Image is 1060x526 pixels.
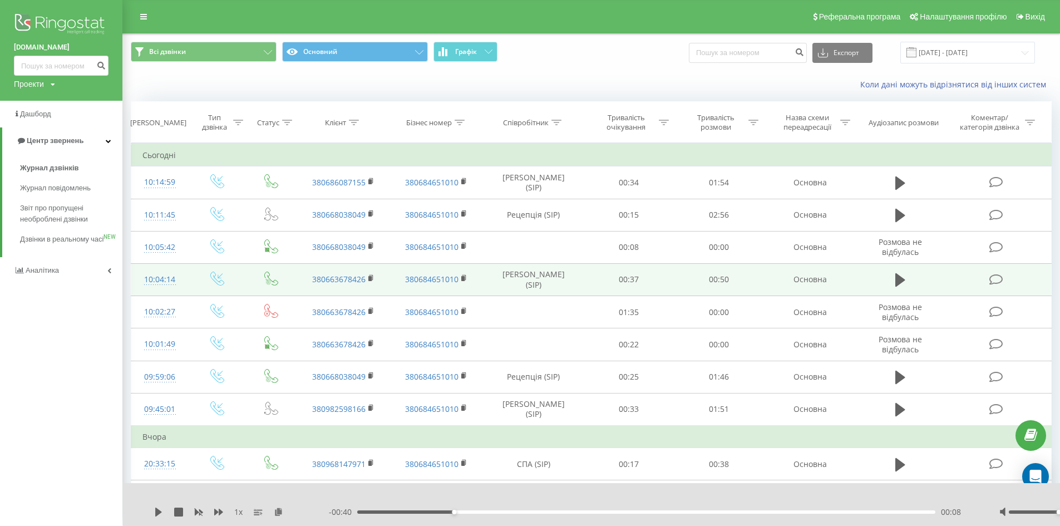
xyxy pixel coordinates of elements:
[405,209,458,220] a: 380684651010
[406,118,452,127] div: Бізнес номер
[674,328,763,361] td: 00:00
[1026,12,1045,21] span: Вихід
[674,480,763,513] td: 00:00
[14,56,109,76] input: Пошук за номером
[433,42,497,62] button: Графік
[142,301,178,323] div: 10:02:27
[257,118,279,127] div: Статус
[674,393,763,426] td: 01:51
[763,393,857,426] td: Основна
[819,12,901,21] span: Реферальна програма
[941,507,961,518] span: 00:08
[674,448,763,480] td: 00:38
[149,47,186,56] span: Всі дзвінки
[674,199,763,231] td: 02:56
[584,199,673,231] td: 00:15
[503,118,549,127] div: Співробітник
[131,426,1052,448] td: Вчора
[483,166,584,199] td: [PERSON_NAME] (SIP)
[130,118,186,127] div: [PERSON_NAME]
[584,231,673,263] td: 00:08
[483,393,584,426] td: [PERSON_NAME] (SIP)
[812,43,872,63] button: Експорт
[312,307,366,317] a: 380663678426
[452,510,456,514] div: Accessibility label
[584,393,673,426] td: 00:33
[234,507,243,518] span: 1 x
[26,266,59,274] span: Аналiтика
[689,43,807,63] input: Пошук за номером
[199,113,230,132] div: Тип дзвінка
[763,296,857,328] td: Основна
[763,166,857,199] td: Основна
[674,166,763,199] td: 01:54
[1022,463,1049,490] div: Open Intercom Messenger
[20,203,117,225] span: Звіт про пропущені необроблені дзвінки
[20,110,51,118] span: Дашборд
[405,177,458,188] a: 380684651010
[405,404,458,414] a: 380684651010
[957,113,1022,132] div: Коментар/категорія дзвінка
[763,448,857,480] td: Основна
[674,361,763,393] td: 01:46
[405,242,458,252] a: 380684651010
[142,399,178,420] div: 09:45:01
[142,333,178,355] div: 10:01:49
[142,366,178,388] div: 09:59:06
[142,237,178,258] div: 10:05:42
[312,459,366,469] a: 380968147971
[27,136,83,145] span: Центр звернень
[312,339,366,350] a: 380663678426
[131,144,1052,166] td: Сьогодні
[405,274,458,284] a: 380684651010
[20,229,122,249] a: Дзвінки в реальному часіNEW
[14,11,109,39] img: Ringostat logo
[584,480,673,513] td: 00:16
[405,307,458,317] a: 380684651010
[778,113,837,132] div: Назва схеми переадресації
[14,78,44,90] div: Проекти
[584,361,673,393] td: 00:25
[142,171,178,193] div: 10:14:59
[329,507,357,518] span: - 00:40
[405,371,458,382] a: 380684651010
[142,204,178,226] div: 10:11:45
[584,263,673,296] td: 00:37
[763,231,857,263] td: Основна
[674,231,763,263] td: 00:00
[2,127,122,154] a: Центр звернень
[312,209,366,220] a: 380668038049
[312,177,366,188] a: 380686087155
[312,371,366,382] a: 380668038049
[763,480,857,513] td: Основна
[14,42,109,53] a: [DOMAIN_NAME]
[596,113,656,132] div: Тривалість очікування
[879,334,922,355] span: Розмова не відбулась
[20,158,122,178] a: Журнал дзвінків
[483,199,584,231] td: Рецепція (SIP)
[674,263,763,296] td: 00:50
[20,178,122,198] a: Журнал повідомлень
[763,328,857,361] td: Основна
[282,42,428,62] button: Основний
[483,361,584,393] td: Рецепція (SIP)
[455,48,477,56] span: Графік
[920,12,1007,21] span: Налаштування профілю
[763,199,857,231] td: Основна
[20,198,122,229] a: Звіт про пропущені необроблені дзвінки
[869,118,939,127] div: Аудіозапис розмови
[405,339,458,350] a: 380684651010
[131,42,277,62] button: Всі дзвінки
[142,269,178,291] div: 10:04:14
[763,263,857,296] td: Основна
[483,448,584,480] td: СПА (SIP)
[20,234,103,245] span: Дзвінки в реальному часі
[20,183,91,194] span: Журнал повідомлень
[312,274,366,284] a: 380663678426
[584,328,673,361] td: 00:22
[584,296,673,328] td: 01:35
[405,459,458,469] a: 380684651010
[584,448,673,480] td: 00:17
[312,242,366,252] a: 380668038049
[584,166,673,199] td: 00:34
